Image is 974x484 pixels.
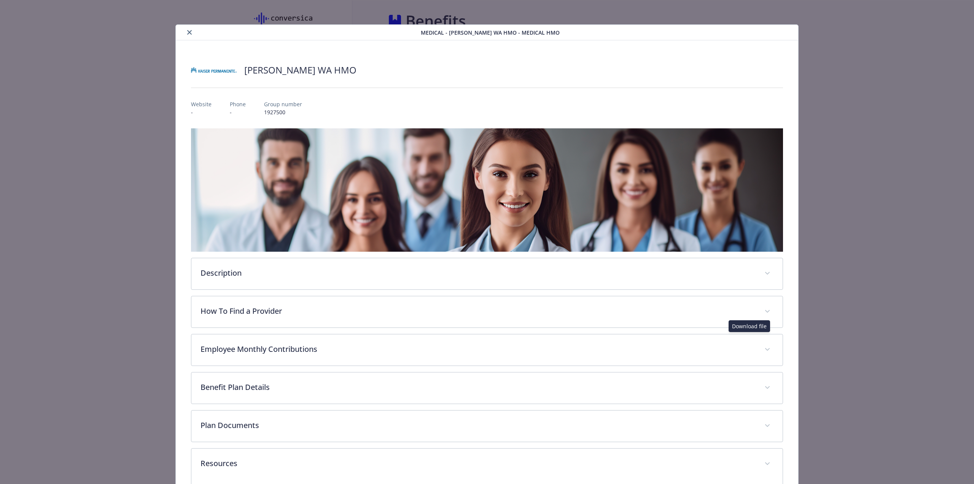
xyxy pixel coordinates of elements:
div: Plan Documents [191,411,783,442]
p: - [191,108,212,116]
p: Benefit Plan Details [201,382,755,393]
h2: [PERSON_NAME] WA HMO [244,64,356,77]
span: Medical - [PERSON_NAME] WA HMO - Medical HMO [421,29,560,37]
p: Employee Monthly Contributions [201,343,755,355]
img: Kaiser Permanente of Washington [191,59,237,81]
p: 1927500 [264,108,302,116]
div: Benefit Plan Details [191,372,783,404]
p: Website [191,100,212,108]
p: Resources [201,458,755,469]
p: Plan Documents [201,420,755,431]
p: How To Find a Provider [201,305,755,317]
button: close [185,28,194,37]
p: - [230,108,246,116]
div: How To Find a Provider [191,296,783,327]
div: Description [191,258,783,289]
div: Resources [191,449,783,480]
p: Group number [264,100,302,108]
p: Description [201,267,755,279]
img: banner [191,128,783,252]
div: Employee Monthly Contributions [191,334,783,366]
p: Phone [230,100,246,108]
